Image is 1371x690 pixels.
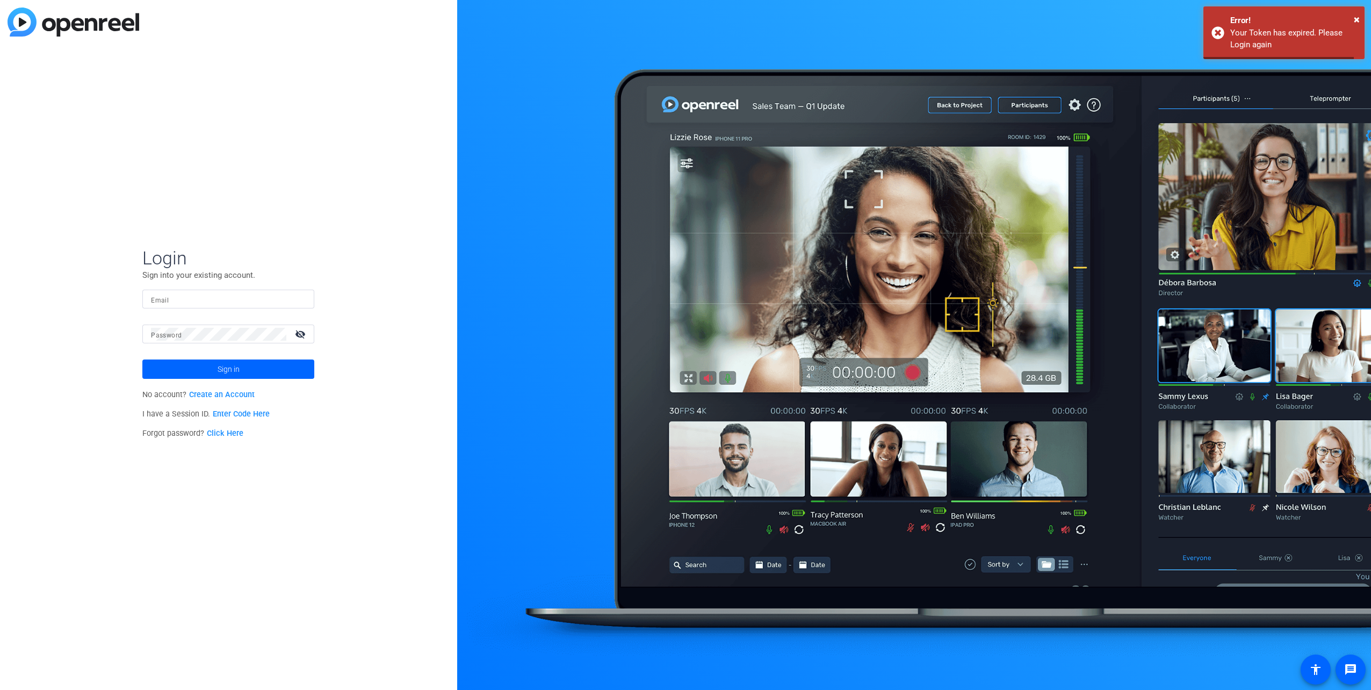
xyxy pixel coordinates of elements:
[142,360,314,379] button: Sign in
[213,409,270,419] a: Enter Code Here
[1309,663,1322,676] mat-icon: accessibility
[207,429,243,438] a: Click Here
[1354,13,1360,26] span: ×
[151,293,306,306] input: Enter Email Address
[218,356,240,383] span: Sign in
[142,247,314,269] span: Login
[1354,11,1360,27] button: Close
[8,8,139,37] img: blue-gradient.svg
[151,332,182,339] mat-label: Password
[1230,15,1356,27] div: Error!
[142,390,255,399] span: No account?
[142,429,243,438] span: Forgot password?
[151,297,169,304] mat-label: Email
[189,390,255,399] a: Create an Account
[288,326,314,342] mat-icon: visibility_off
[142,409,270,419] span: I have a Session ID.
[1344,663,1357,676] mat-icon: message
[1230,27,1356,51] div: Your Token has expired. Please Login again
[142,269,314,281] p: Sign into your existing account.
